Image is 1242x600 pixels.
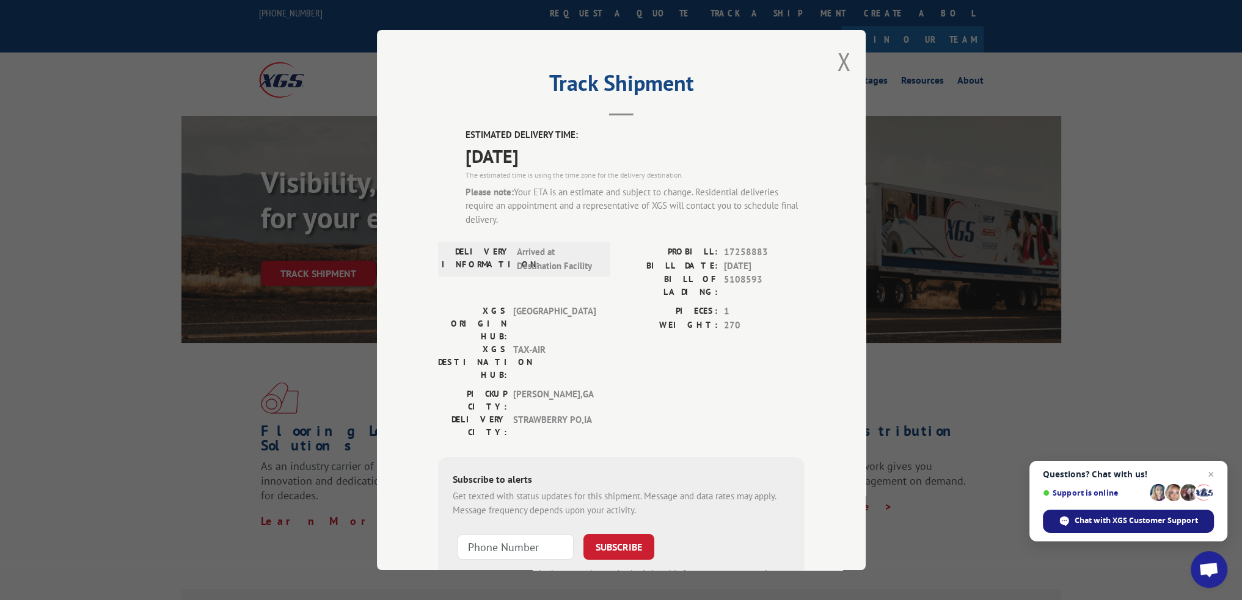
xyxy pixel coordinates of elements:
span: Questions? Chat with us! [1043,469,1214,479]
div: The estimated time is using the time zone for the delivery destination. [466,170,805,181]
span: Chat with XGS Customer Support [1075,515,1198,526]
h2: Track Shipment [438,74,805,98]
span: 5108593 [724,273,805,298]
div: Your ETA is an estimate and subject to change. Residential deliveries require an appointment and ... [466,186,805,227]
label: PIECES: [621,305,718,319]
span: Arrived at Destination Facility [517,245,599,273]
label: PICKUP CITY: [438,388,507,413]
span: [DATE] [724,259,805,273]
label: BILL DATE: [621,259,718,273]
div: Subscribe to alerts [453,472,790,490]
span: Support is online [1043,488,1145,497]
span: 270 [724,319,805,333]
strong: Please note: [466,186,514,198]
input: Phone Number [458,534,574,560]
span: TAX-AIR [513,343,596,381]
label: XGS DESTINATION HUB: [438,343,507,381]
label: ESTIMATED DELIVERY TIME: [466,128,805,142]
div: Get texted with status updates for this shipment. Message and data rates may apply. Message frequ... [453,490,790,517]
label: XGS ORIGIN HUB: [438,305,507,343]
span: Chat with XGS Customer Support [1043,510,1214,533]
span: 1 [724,305,805,319]
label: PROBILL: [621,245,718,259]
span: [GEOGRAPHIC_DATA] [513,305,596,343]
label: WEIGHT: [621,319,718,333]
strong: Note: [453,568,474,579]
label: BILL OF LADING: [621,273,718,298]
label: DELIVERY CITY: [438,413,507,439]
button: SUBSCRIBE [583,534,654,560]
span: 17258883 [724,245,805,259]
span: [DATE] [466,142,805,170]
a: Open chat [1191,551,1227,588]
button: Close modal [837,45,850,78]
label: DELIVERY INFORMATION: [442,245,511,273]
span: STRAWBERRY PO , IA [513,413,596,439]
span: [PERSON_NAME] , GA [513,388,596,413]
